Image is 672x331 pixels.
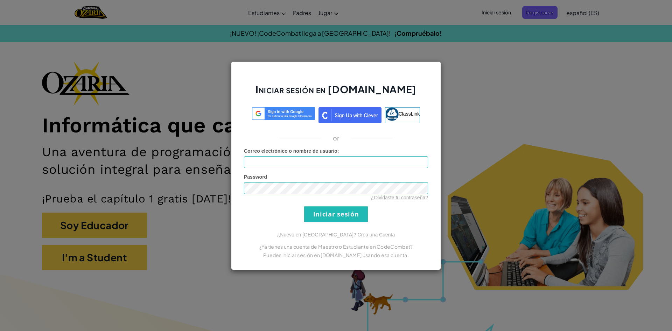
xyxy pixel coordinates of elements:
[399,111,420,116] span: ClassLink
[318,107,381,123] img: clever_sso_button@2x.png
[244,83,428,103] h2: Iniciar sesión en [DOMAIN_NAME]
[244,174,267,180] span: Password
[244,148,337,154] span: Correo electrónico o nombre de usuario
[244,147,339,154] label: :
[304,206,368,222] input: Iniciar sesión
[277,232,395,237] a: ¿Nuevo en [GEOGRAPHIC_DATA]? Crea una Cuenta
[244,242,428,251] p: ¿Ya tienes una cuenta de Maestro o Estudiante en CodeCombat?
[333,134,339,142] p: or
[252,107,315,120] img: log-in-google-sso.svg
[244,251,428,259] p: Puedes iniciar sesión en [DOMAIN_NAME] usando esa cuenta.
[371,195,428,200] a: ¿Olvidaste tu contraseña?
[385,108,399,121] img: classlink-logo-small.png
